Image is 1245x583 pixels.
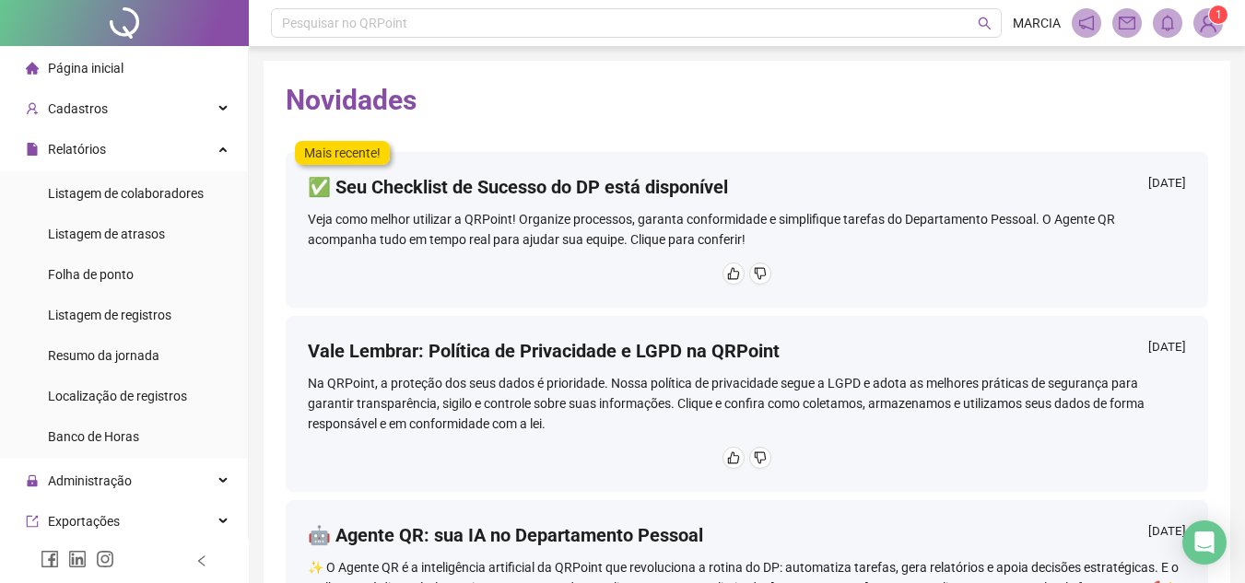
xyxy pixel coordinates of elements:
[1194,9,1222,37] img: 94789
[195,554,208,567] span: left
[48,267,134,282] span: Folha de ponto
[308,338,780,364] h4: Vale Lembrar: Política de Privacidade e LGPD na QRPoint
[41,550,59,568] span: facebook
[308,522,703,548] h4: 🤖 Agente QR: sua IA no Departamento Pessoal
[26,102,39,115] span: user-add
[26,143,39,156] span: file
[68,550,87,568] span: linkedin
[1148,338,1186,361] div: [DATE]
[48,308,171,322] span: Listagem de registros
[754,267,767,280] span: dislike
[1159,15,1176,31] span: bell
[48,142,106,157] span: Relatórios
[26,515,39,528] span: export
[295,141,390,165] label: Mais recente!
[48,227,165,241] span: Listagem de atrasos
[48,473,132,488] span: Administração
[48,348,159,363] span: Resumo da jornada
[48,514,120,529] span: Exportações
[48,389,187,403] span: Localização de registros
[1078,15,1095,31] span: notification
[1209,6,1227,24] sup: Atualize o seu contato no menu Meus Dados
[978,17,992,30] span: search
[48,101,108,116] span: Cadastros
[727,267,740,280] span: like
[1013,13,1061,33] span: MARCIA
[96,550,114,568] span: instagram
[1216,8,1222,21] span: 1
[1119,15,1135,31] span: mail
[1148,522,1186,545] div: [DATE]
[308,209,1186,250] div: Veja como melhor utilizar a QRPoint! Organize processos, garanta conformidade e simplifique taref...
[308,174,728,200] h4: ✅ Seu Checklist de Sucesso do DP está disponível
[1182,520,1227,565] div: Open Intercom Messenger
[727,451,740,464] span: like
[48,186,204,201] span: Listagem de colaboradores
[26,474,39,487] span: lock
[308,373,1186,434] div: Na QRPoint, a proteção dos seus dados é prioridade. Nossa política de privacidade segue a LGPD e ...
[48,429,139,444] span: Banco de Horas
[1148,174,1186,197] div: [DATE]
[26,62,39,75] span: home
[286,83,1208,118] h2: Novidades
[48,61,123,76] span: Página inicial
[754,451,767,464] span: dislike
